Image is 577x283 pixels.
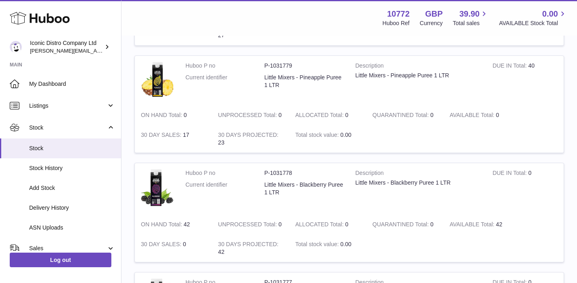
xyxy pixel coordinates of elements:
strong: AVAILABLE Total [449,112,496,120]
a: Log out [10,253,111,267]
span: 0 [430,112,434,118]
a: 39.90 Total sales [453,9,489,27]
strong: GBP [425,9,443,19]
strong: UNPROCESSED Total [218,112,279,120]
span: 0.00 [341,241,351,247]
dd: Little Mixers - Blackberry Puree 1 LTR [264,181,343,196]
span: Listings [29,102,106,110]
td: 0 [212,105,290,125]
span: Total sales [453,19,489,27]
strong: 30 DAY SALES [141,241,183,249]
img: product image [141,62,173,97]
span: Add Stock [29,184,115,192]
strong: 30 DAYS PROJECTED [218,241,279,249]
dd: P-1031779 [264,62,343,70]
span: Stock History [29,164,115,172]
div: Currency [420,19,443,27]
strong: 10772 [387,9,410,19]
strong: QUARANTINED Total [373,221,430,230]
span: 0.00 [542,9,558,19]
a: 0.00 AVAILABLE Stock Total [499,9,567,27]
dt: Current identifier [185,181,264,196]
td: 0 [289,215,366,234]
span: Delivery History [29,204,115,212]
td: 23 [212,125,290,153]
img: paul@iconicdistro.com [10,41,22,53]
dd: Little Mixers - Pineapple Puree 1 LTR [264,74,343,89]
div: Huboo Ref [383,19,410,27]
td: 42 [212,234,290,262]
td: 17 [135,125,212,153]
span: ASN Uploads [29,224,115,232]
span: 0 [430,221,434,228]
strong: DUE IN Total [492,62,528,71]
strong: Description [356,62,481,72]
span: Stock [29,145,115,152]
span: 39.90 [459,9,479,19]
td: 0 [135,234,212,262]
div: Little Mixers - Pineapple Puree 1 LTR [356,72,481,79]
dt: Huboo P no [185,62,264,70]
dd: P-1031778 [264,169,343,177]
strong: ALLOCATED Total [295,221,345,230]
img: product image [141,169,173,206]
td: 0 [212,215,290,234]
td: 42 [443,215,521,234]
dt: Current identifier [185,74,264,89]
td: 0 [135,105,212,125]
td: 42 [135,215,212,234]
td: 0 [486,163,564,215]
span: 0.00 [341,132,351,138]
strong: AVAILABLE Total [449,221,496,230]
strong: ON HAND Total [141,112,184,120]
strong: Total stock value [295,241,340,249]
dt: Huboo P no [185,169,264,177]
strong: 30 DAYS PROJECTED [218,132,279,140]
td: 0 [443,105,521,125]
strong: ALLOCATED Total [295,112,345,120]
span: My Dashboard [29,80,115,88]
strong: ON HAND Total [141,221,184,230]
strong: Total stock value [295,132,340,140]
div: Little Mixers - Blackberry Puree 1 LTR [356,179,481,187]
strong: DUE IN Total [492,170,528,178]
span: Sales [29,245,106,252]
strong: QUARANTINED Total [373,112,430,120]
div: Iconic Distro Company Ltd [30,39,103,55]
strong: 30 DAY SALES [141,132,183,140]
td: 40 [486,56,564,105]
td: 0 [289,105,366,125]
span: Stock [29,124,106,132]
strong: UNPROCESSED Total [218,221,279,230]
span: AVAILABLE Stock Total [499,19,567,27]
strong: Description [356,169,481,179]
span: [PERSON_NAME][EMAIL_ADDRESS][DOMAIN_NAME] [30,47,162,54]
